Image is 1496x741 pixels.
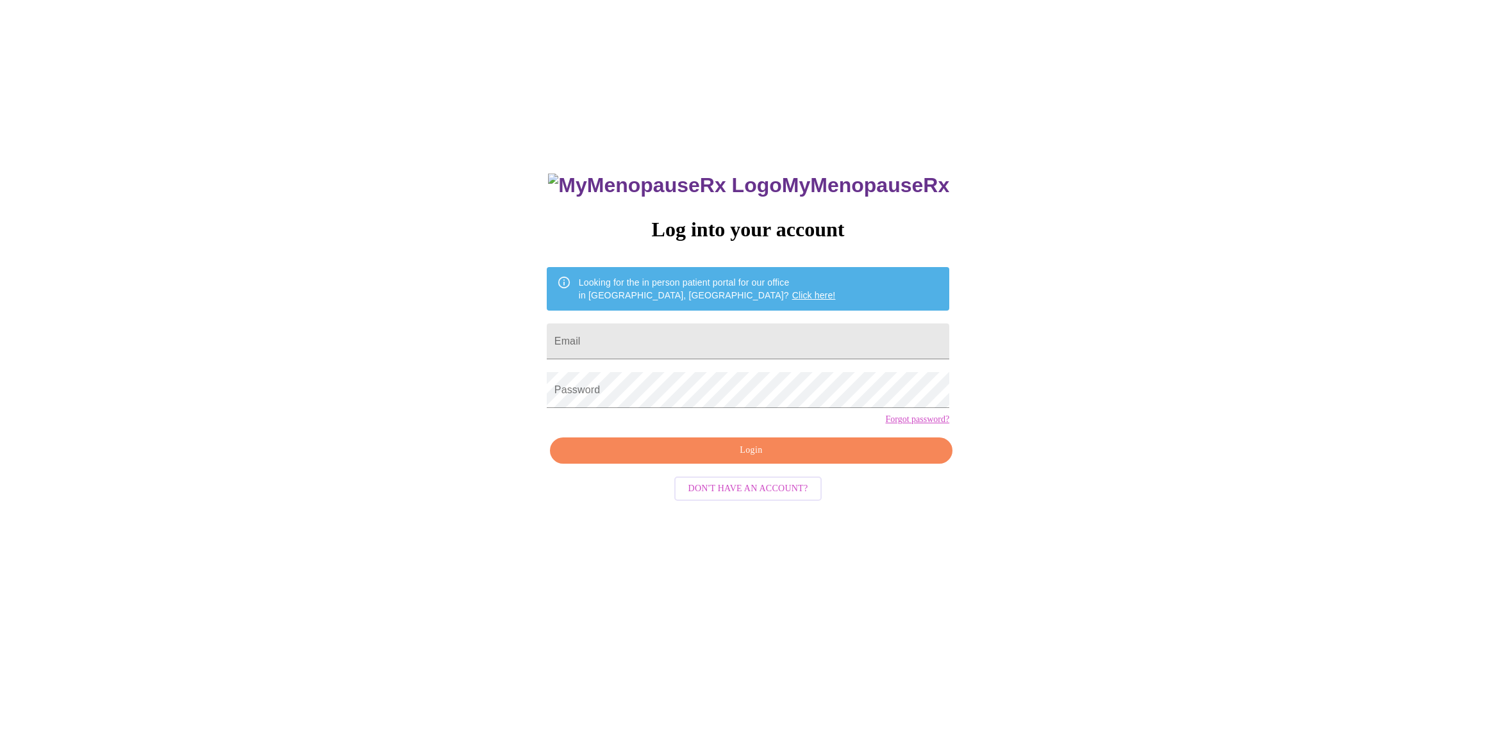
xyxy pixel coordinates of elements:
[565,443,938,459] span: Login
[548,174,949,197] h3: MyMenopauseRx
[674,476,822,501] button: Don't have an account?
[671,482,826,493] a: Don't have an account?
[885,414,949,425] a: Forgot password?
[579,271,836,307] div: Looking for the in person patient portal for our office in [GEOGRAPHIC_DATA], [GEOGRAPHIC_DATA]?
[547,218,949,241] h3: Log into your account
[550,437,952,464] button: Login
[548,174,781,197] img: MyMenopauseRx Logo
[792,290,836,300] a: Click here!
[688,481,808,497] span: Don't have an account?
